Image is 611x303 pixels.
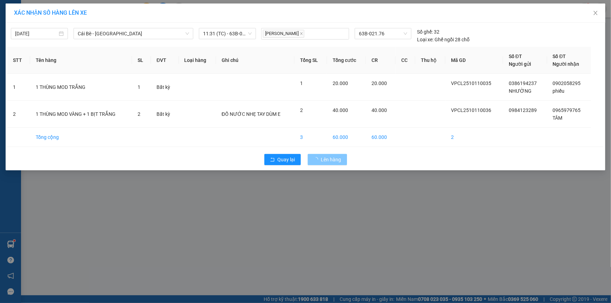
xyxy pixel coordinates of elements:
button: Close [586,3,605,23]
td: 2 [445,128,503,147]
span: 20.000 [333,80,348,86]
span: close [300,32,303,35]
span: 20.000 [372,80,387,86]
span: Người nhận [553,61,579,67]
input: 11/10/2025 [15,30,57,37]
span: Số ghế: [417,28,433,36]
span: 2 [300,107,303,113]
th: CC [396,47,415,74]
span: 40.000 [372,107,387,113]
span: Số ĐT [509,54,522,59]
span: Loại xe: [417,36,433,43]
span: 11:31 (TC) - 63B-021.76 [203,28,252,39]
span: ĐỒ NƯỚC NHẸ TAY DÙM E [222,111,280,117]
span: 40.000 [333,107,348,113]
td: 3 [294,128,327,147]
th: Tổng SL [294,47,327,74]
span: VPCL2510110035 [451,80,491,86]
span: close [593,10,598,16]
th: Mã GD [445,47,503,74]
span: VPCL2510110036 [451,107,491,113]
td: Bất kỳ [151,101,179,128]
button: Lên hàng [308,154,347,165]
div: 32 [417,28,439,36]
th: Ghi chú [216,47,294,74]
th: SL [132,47,151,74]
span: Người gửi [509,61,531,67]
span: Cái Bè - Sài Gòn [78,28,189,39]
span: 0965979765 [553,107,581,113]
td: Tổng cộng [30,128,132,147]
td: 2 [7,101,30,128]
span: 0902058295 [553,80,581,86]
th: ĐVT [151,47,179,74]
span: phiếu [553,88,565,94]
span: TÂM [553,115,563,121]
span: rollback [270,157,275,163]
span: 1 [300,80,303,86]
td: 60.000 [366,128,396,147]
th: Tên hàng [30,47,132,74]
th: CR [366,47,396,74]
td: 1 THÙNG MOD VÀNG + 1 BỊT TRẮNG [30,101,132,128]
span: 0386194237 [509,80,537,86]
th: Loại hàng [179,47,216,74]
span: down [185,31,189,36]
button: rollbackQuay lại [264,154,301,165]
div: Ghế ngồi 28 chỗ [417,36,470,43]
span: 2 [138,111,140,117]
span: Lên hàng [321,156,341,163]
span: [PERSON_NAME] [263,30,304,38]
td: 60.000 [327,128,366,147]
span: 0984123289 [509,107,537,113]
td: Bất kỳ [151,74,179,101]
span: 63B-021.76 [359,28,407,39]
span: XÁC NHẬN SỐ HÀNG LÊN XE [14,9,87,16]
span: Số ĐT [553,54,566,59]
td: 1 THÙNG MOD TRẮNG [30,74,132,101]
th: STT [7,47,30,74]
span: loading [313,157,321,162]
th: Tổng cước [327,47,366,74]
span: Quay lại [278,156,295,163]
span: 1 [138,84,140,90]
span: NHƯỜNG [509,88,532,94]
td: 1 [7,74,30,101]
th: Thu hộ [415,47,445,74]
